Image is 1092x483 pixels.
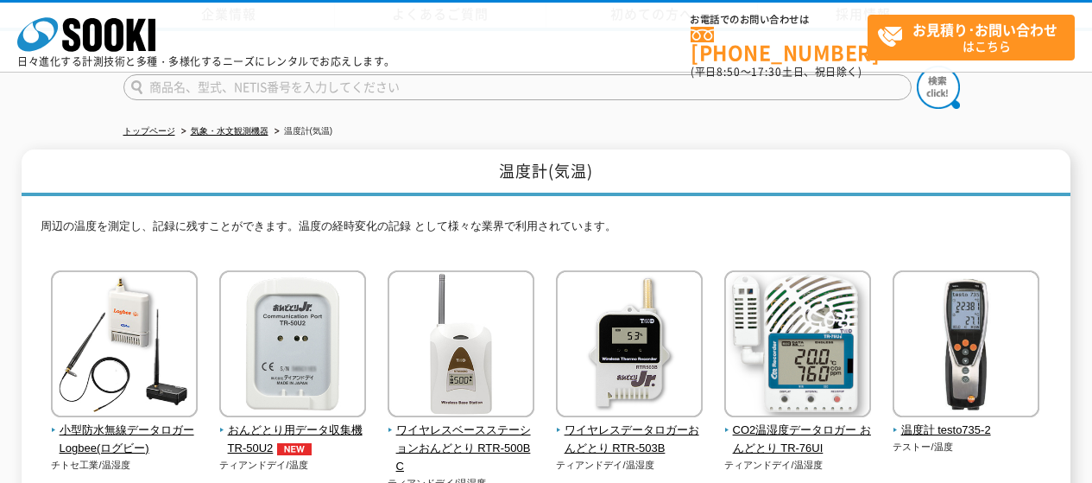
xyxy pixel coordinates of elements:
a: [PHONE_NUMBER] [691,27,868,62]
a: お見積り･お問い合わせはこちら [868,15,1075,60]
img: NEW [273,443,316,455]
a: 温度計 testo735-2 [893,405,1040,440]
a: CO2温湿度データロガー おんどとり TR-76UI [724,405,872,457]
a: トップページ [123,126,175,136]
p: 周辺の温度を測定し、記録に残すことができます。温度の経時変化の記録 として様々な業界で利用されています。 [41,218,1051,245]
img: 小型防水無線データロガー Logbee(ログビー) [51,270,198,422]
a: ワイヤレスデータロガーおんどとり RTR-503B [556,405,704,457]
span: おんどとり用データ収集機 TR-50U2 [219,422,367,458]
span: はこちら [877,16,1074,59]
img: ワイヤレスデータロガーおんどとり RTR-503B [556,270,703,422]
p: ティアンドデイ/温度 [219,458,367,473]
a: 小型防水無線データロガー Logbee(ログビー) [51,405,199,457]
span: 温度計 testo735-2 [893,422,1040,440]
p: チトセ工業/温湿度 [51,458,199,473]
a: ワイヤレスベースステーションおんどとり RTR-500BC [388,405,535,475]
span: ワイヤレスデータロガーおんどとり RTR-503B [556,422,704,458]
span: お電話でのお問い合わせは [691,15,868,25]
p: テストー/温度 [893,440,1040,454]
span: (平日 ～ 土日、祝日除く) [691,64,862,79]
li: 温度計(気温) [271,123,333,141]
span: 小型防水無線データロガー Logbee(ログビー) [51,422,199,458]
span: CO2温湿度データロガー おんどとり TR-76UI [724,422,872,458]
strong: お見積り･お問い合わせ [912,19,1057,40]
a: 気象・水文観測機器 [191,126,268,136]
p: ティアンドデイ/温湿度 [724,458,872,473]
input: 商品名、型式、NETIS番号を入力してください [123,74,912,100]
p: ティアンドデイ/温湿度 [556,458,704,473]
img: ワイヤレスベースステーションおんどとり RTR-500BC [388,270,534,422]
img: CO2温湿度データロガー おんどとり TR-76UI [724,270,871,422]
span: 17:30 [751,64,782,79]
p: 日々進化する計測技術と多種・多様化するニーズにレンタルでお応えします。 [17,56,395,67]
img: おんどとり用データ収集機 TR-50U2 [219,270,366,422]
img: btn_search.png [917,66,960,109]
span: ワイヤレスベースステーションおんどとり RTR-500BC [388,422,535,475]
a: おんどとり用データ収集機 TR-50U2NEW [219,405,367,457]
span: 8:50 [716,64,741,79]
h1: 温度計(気温) [22,149,1070,197]
img: 温度計 testo735-2 [893,270,1039,422]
